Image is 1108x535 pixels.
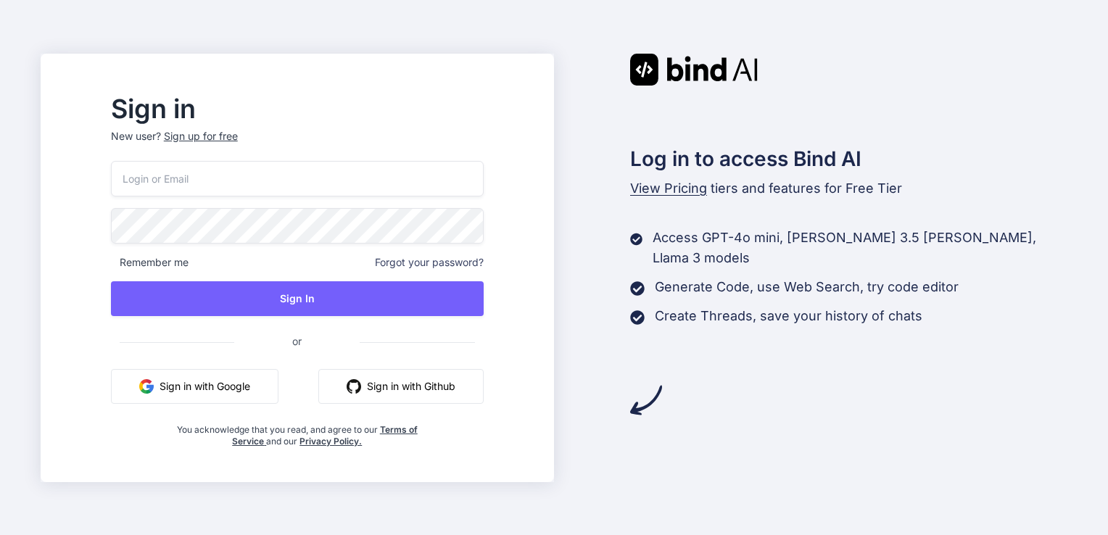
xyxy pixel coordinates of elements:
input: Login or Email [111,161,484,196]
p: New user? [111,129,484,161]
img: github [347,379,361,394]
img: arrow [630,384,662,416]
p: Access GPT-4o mini, [PERSON_NAME] 3.5 [PERSON_NAME], Llama 3 models [653,228,1067,268]
span: or [234,323,360,359]
span: View Pricing [630,181,707,196]
img: Bind AI logo [630,54,758,86]
img: google [139,379,154,394]
span: Forgot your password? [375,255,484,270]
button: Sign in with Google [111,369,278,404]
p: tiers and features for Free Tier [630,178,1068,199]
button: Sign In [111,281,484,316]
div: You acknowledge that you read, and agree to our and our [173,415,421,447]
h2: Log in to access Bind AI [630,144,1068,174]
h2: Sign in [111,97,484,120]
p: Generate Code, use Web Search, try code editor [655,277,959,297]
div: Sign up for free [164,129,238,144]
button: Sign in with Github [318,369,484,404]
a: Terms of Service [232,424,418,447]
span: Remember me [111,255,189,270]
a: Privacy Policy. [299,436,362,447]
p: Create Threads, save your history of chats [655,306,922,326]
